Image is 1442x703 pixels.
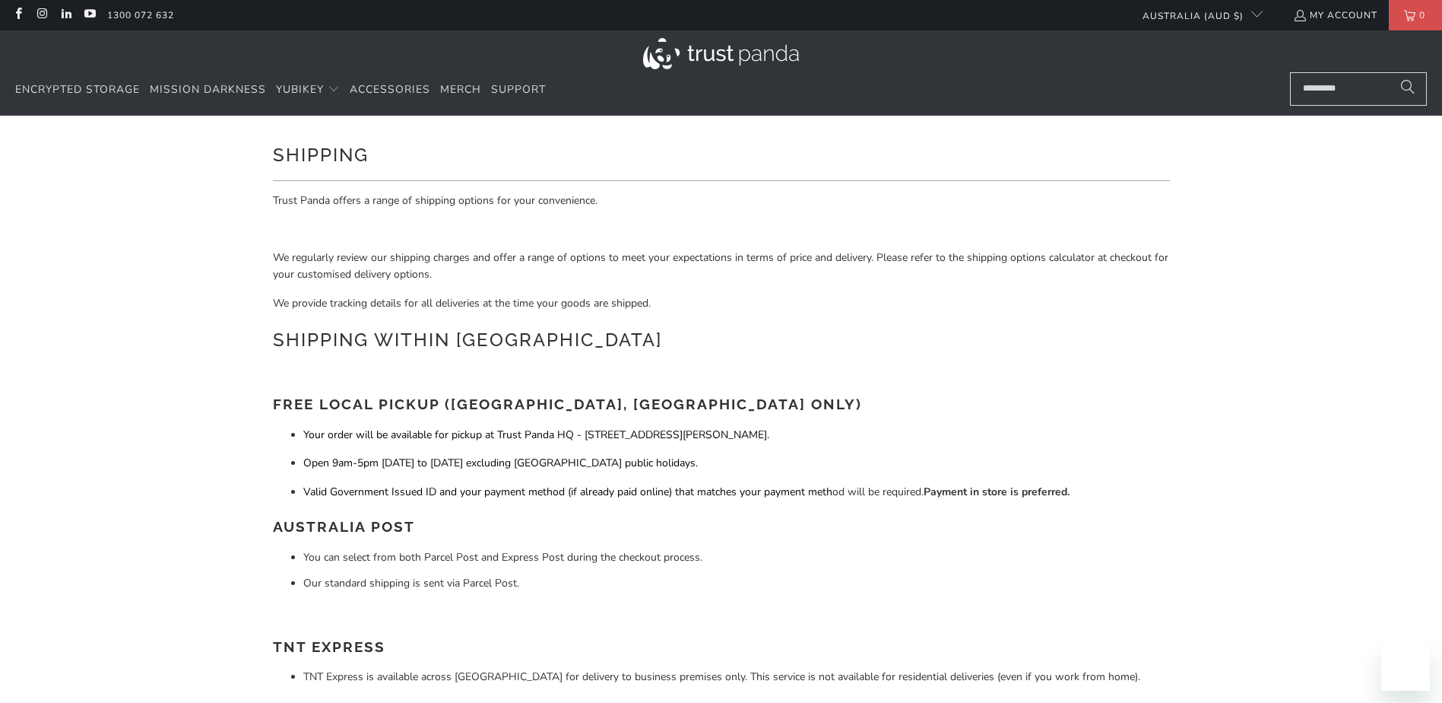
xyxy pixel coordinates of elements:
a: Trust Panda Australia on Instagram [35,9,48,21]
span: YubiKey [276,82,324,97]
p: od will be required. [303,484,1170,501]
a: 1300 072 632 [107,7,174,24]
a: Trust Panda Australia on YouTube [83,9,96,21]
span: We provide tracking details for all deliveries at the time your goods are shipped. [273,296,651,310]
span: Merch [440,82,481,97]
li: TNT Express is available across [GEOGRAPHIC_DATA] for delivery to business premises only. This se... [303,669,1170,686]
a: Encrypted Storage [15,72,140,108]
span: Valid Government Issued ID and your payment method (if already paid online) that matches your pay... [303,485,832,499]
a: Merch [440,72,481,108]
span: Support [491,82,546,97]
summary: YubiKey [276,72,340,108]
li: You can select from both Parcel Post and Express Post during the checkout process. [303,549,1170,566]
li: Our standard shipping is sent via Parcel Post. [303,575,1170,592]
nav: Translation missing: en.navigation.header.main_nav [15,72,546,108]
p: Trust Panda offers a range of shipping options for your convenience. [273,192,1170,209]
span: Mission Darkness [150,82,266,97]
strong: Australia Post [273,518,415,535]
strong: Payment in store is preferred. [924,485,1070,499]
strong: TNT Express [273,638,385,655]
button: Search [1389,72,1427,106]
a: Trust Panda Australia on LinkedIn [59,9,72,21]
a: Trust Panda Australia on Facebook [11,9,24,21]
a: My Account [1293,7,1377,24]
span: We regularly review our shipping charges and offer a range of options to meet your expectations i... [273,250,1168,282]
a: Support [491,72,546,108]
strong: Free Local Pickup ([GEOGRAPHIC_DATA], [GEOGRAPHIC_DATA] Only) [273,396,862,412]
a: Mission Darkness [150,72,266,108]
h1: Shipping within [GEOGRAPHIC_DATA] [273,323,1170,354]
span: Open 9am-5pm [DATE] to [DATE] excluding [GEOGRAPHIC_DATA] public holidays. [303,456,698,470]
a: Accessories [350,72,430,108]
iframe: Button to launch messaging window [1381,642,1430,691]
span: Encrypted Storage [15,82,140,97]
input: Search... [1290,72,1427,106]
h1: Shipping [273,138,1170,169]
img: Trust Panda Australia [643,38,799,69]
span: Accessories [350,82,430,97]
span: Your order will be available for pickup at Trust Panda HQ - [STREET_ADDRESS][PERSON_NAME]. [303,428,769,442]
